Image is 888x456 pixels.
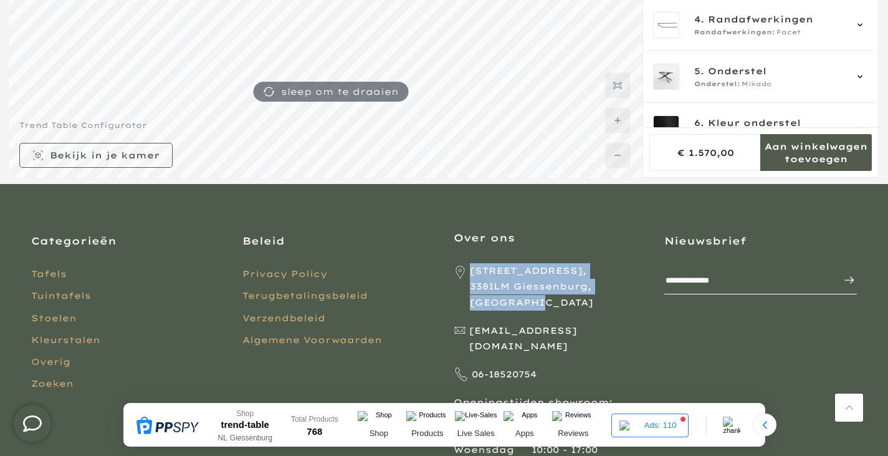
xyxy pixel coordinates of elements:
a: Terugbetalingsbeleid [242,290,368,301]
a: Tafels [31,268,67,279]
h3: Nieuwsbrief [664,234,857,248]
a: Zoeken [31,378,74,389]
span: Inschrijven [831,273,856,288]
iframe: toggle-frame [1,392,64,455]
a: Privacy Policy [242,268,327,279]
a: Verzendbeleid [242,313,325,324]
a: Kleurstalen [31,334,100,346]
span: [STREET_ADDRESS], 3381LM Giessenburg, [GEOGRAPHIC_DATA] [470,263,646,311]
a: Stoelen [31,313,77,324]
a: Tuintafels [31,290,91,301]
h3: Beleid [242,234,435,248]
button: Inschrijven [831,268,856,293]
h3: Over ons [454,231,646,245]
a: Algemene Voorwaarden [242,334,382,346]
h3: Categorieën [31,234,224,248]
span: 06-18520754 [472,367,537,382]
span: [EMAIL_ADDRESS][DOMAIN_NAME] [469,323,646,354]
a: Terug naar boven [835,394,863,422]
a: Overig [31,356,70,367]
